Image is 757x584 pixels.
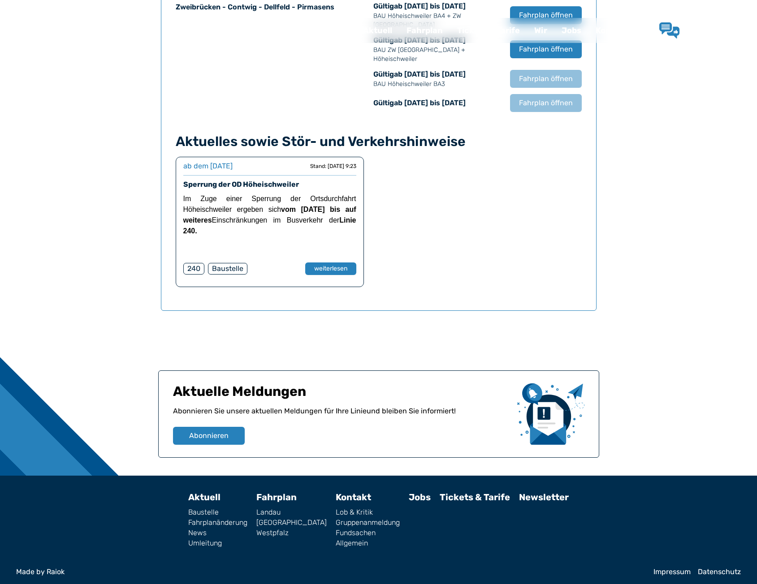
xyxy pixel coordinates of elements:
[310,163,356,170] div: Stand: [DATE] 9:23
[373,69,501,89] div: Gültig ab [DATE] bis [DATE]
[188,509,247,516] a: Baustelle
[173,427,245,445] button: Abonnieren
[188,492,221,502] a: Aktuell
[29,24,64,37] img: QNV Logo
[440,492,510,502] a: Tickets & Tarife
[188,540,247,547] a: Umleitung
[399,19,450,42] a: Fahrplan
[336,492,371,502] a: Kontakt
[517,383,584,445] img: newsletter
[183,195,356,235] span: Im Zuge einer Sperrung der Ortsdurchfahrt Höheischweiler ergeben sich Einschränkungen im Busverke...
[183,263,204,275] div: 240
[373,12,501,30] p: BAU Höheischweiler BA4 + ZW [GEOGRAPHIC_DATA]
[588,19,635,42] a: Kontakt
[29,21,64,39] a: QNV Logo
[687,25,733,35] span: Lob & Kritik
[373,46,501,64] p: BAU ZW [GEOGRAPHIC_DATA] + Höheischweiler
[256,509,327,516] a: Landau
[173,406,510,427] p: Abonnieren Sie unsere aktuellen Meldungen für Ihre Linie und bleiben Sie informiert!
[510,70,582,88] button: Fahrplan öffnen
[256,492,297,502] a: Fahrplan
[189,430,229,441] span: Abonnieren
[510,94,582,112] button: Fahrplan öffnen
[554,19,588,42] a: Jobs
[450,19,527,42] a: Tickets & Tarife
[373,1,501,30] div: Gültig ab [DATE] bis [DATE]
[373,98,501,108] div: Gültig ab [DATE] bis [DATE]
[173,383,510,406] h1: Aktuelle Meldungen
[183,180,299,189] a: Sperrung der OD Höheischweiler
[510,40,582,58] button: Fahrplan öffnen
[336,519,400,526] a: Gruppenanmeldung
[356,19,399,42] a: Aktuell
[183,161,233,172] div: ab dem [DATE]
[16,568,646,575] a: Made by Raiok
[527,19,554,42] a: Wir
[510,6,582,24] button: Fahrplan öffnen
[176,133,582,150] h4: Aktuelles sowie Stör- und Verkehrshinweise
[373,80,501,89] p: BAU Höheischweiler BA3
[183,216,356,235] strong: Linie 240.
[256,529,327,537] a: Westpfalz
[183,206,356,224] strong: vom [DATE] bis auf weiteres
[373,35,501,64] div: Gültig ab [DATE] bis [DATE]
[519,44,573,55] span: Fahrplan öffnen
[176,2,368,13] div: Zweibrücken - Contwig - Dellfeld - Pirmasens
[256,519,327,526] a: [GEOGRAPHIC_DATA]
[305,262,356,275] button: weiterlesen
[519,98,573,108] span: Fahrplan öffnen
[336,509,400,516] a: Lob & Kritik
[653,568,691,575] a: Impressum
[336,529,400,537] a: Fundsachen
[188,519,247,526] a: Fahrplanänderung
[409,492,431,502] a: Jobs
[336,540,400,547] a: Allgemein
[519,492,569,502] a: Newsletter
[208,263,247,275] div: Baustelle
[519,10,573,21] span: Fahrplan öffnen
[188,529,247,537] a: News
[519,73,573,84] span: Fahrplan öffnen
[698,568,741,575] a: Datenschutz
[659,22,733,39] a: Lob & Kritik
